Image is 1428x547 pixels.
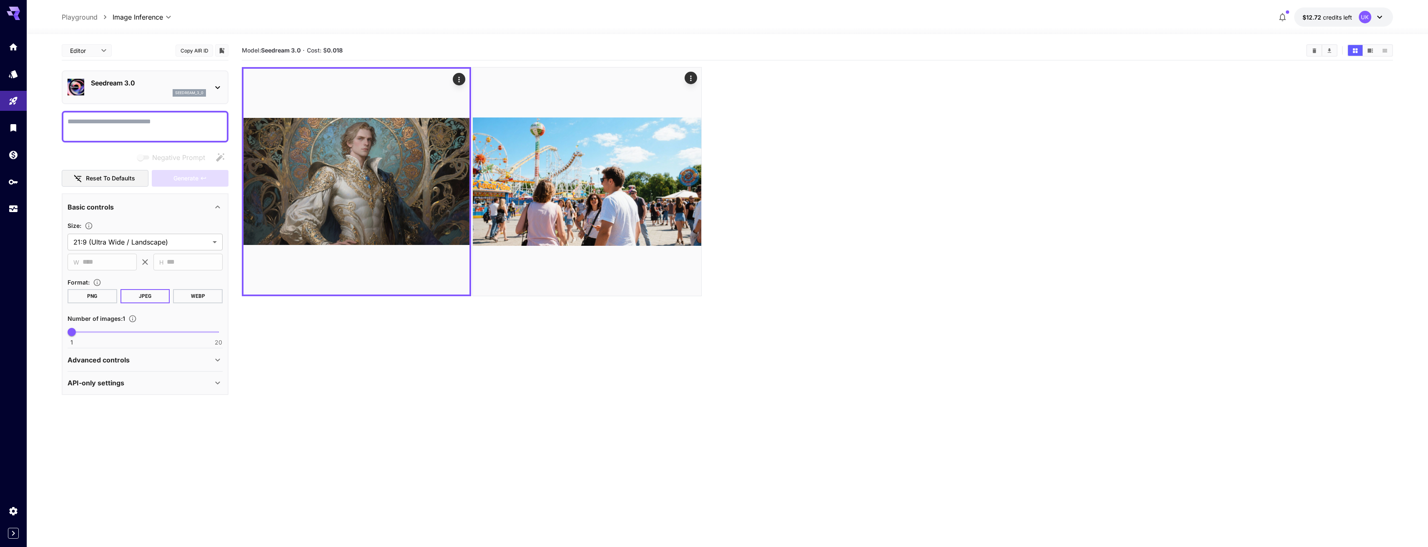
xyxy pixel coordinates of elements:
div: Playground [8,96,18,106]
img: 2Q== [243,69,469,295]
span: W [73,257,79,267]
span: Number of images : 1 [68,315,125,322]
p: seedream_3_0 [175,90,203,96]
button: Add to library [218,45,226,55]
span: Editor [70,46,96,55]
p: · [303,45,305,55]
div: Actions [453,73,465,85]
div: API Keys [8,177,18,187]
p: API-only settings [68,378,124,388]
button: PNG [68,289,117,303]
div: $12.721 [1303,13,1352,22]
div: Wallet [8,150,18,160]
b: Seedream 3.0 [261,47,301,54]
div: Seedream 3.0seedream_3_0 [68,75,223,100]
span: $12.72 [1303,14,1323,21]
div: Library [8,122,18,133]
nav: breadcrumb [62,12,113,22]
button: Show media in video view [1363,45,1378,56]
span: 1 [70,338,73,347]
span: 20 [215,338,222,347]
b: 0.018 [327,47,343,54]
button: Show media in list view [1378,45,1392,56]
button: JPEG [120,289,170,303]
p: Basic controls [68,202,114,212]
button: WEBP [173,289,223,303]
button: Clear All [1307,45,1322,56]
div: API-only settings [68,373,223,393]
button: Download All [1322,45,1337,56]
button: Reset to defaults [62,170,148,187]
div: Models [8,69,18,79]
p: Seedream 3.0 [91,78,206,88]
button: $12.721UK [1294,7,1393,27]
div: Clear AllDownload All [1306,44,1338,57]
span: Size : [68,222,81,229]
div: Basic controls [68,197,223,217]
button: Expand sidebar [8,528,19,539]
p: Advanced controls [68,355,130,365]
span: 21:9 (Ultra Wide / Landscape) [73,237,209,247]
span: Format : [68,279,90,286]
button: Adjust the dimensions of the generated image by specifying its width and height in pixels, or sel... [81,222,96,230]
span: credits left [1323,14,1352,21]
span: Cost: $ [307,47,343,54]
div: Usage [8,204,18,214]
button: Choose the file format for the output image. [90,278,105,287]
span: H [159,257,163,267]
button: Specify how many images to generate in a single request. Each image generation will be charged se... [125,315,140,323]
img: Z [473,67,701,296]
div: Settings [8,506,18,516]
span: Negative prompts are not compatible with the selected model. [136,152,212,162]
div: Show media in grid viewShow media in video viewShow media in list view [1347,44,1393,57]
div: UK [1359,11,1371,23]
div: Actions [684,72,697,84]
div: Advanced controls [68,350,223,370]
span: Negative Prompt [152,152,205,162]
a: Playground [62,12,98,22]
span: Image Inference [113,12,163,22]
button: Copy AIR ID [176,45,213,57]
button: Show media in grid view [1348,45,1363,56]
div: Home [8,42,18,52]
span: Model: [242,47,301,54]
